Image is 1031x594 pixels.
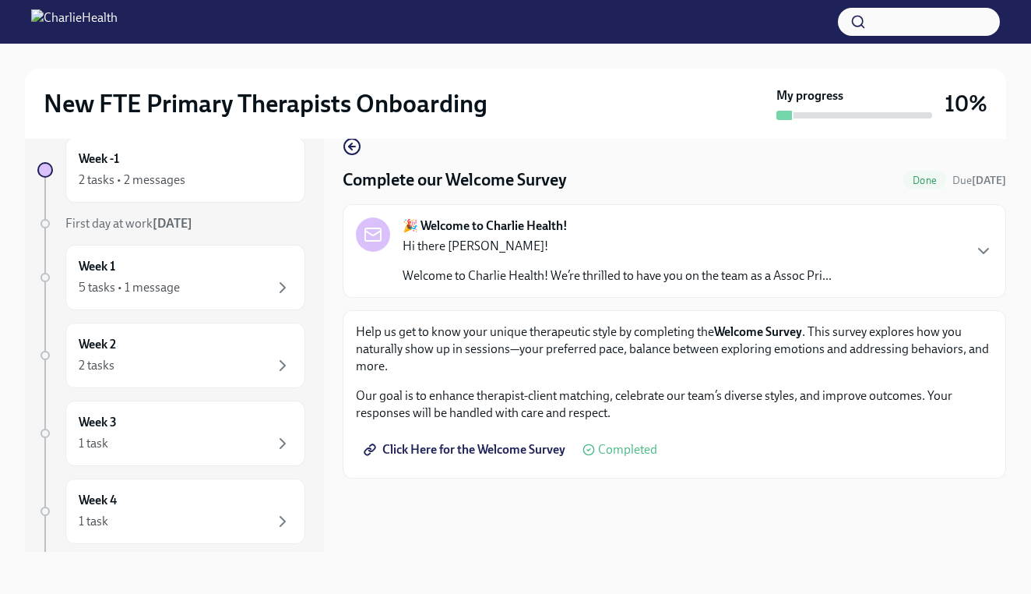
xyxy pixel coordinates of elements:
a: First day at work[DATE] [37,215,305,232]
h6: Week 4 [79,492,117,509]
h2: New FTE Primary Therapists Onboarding [44,88,487,119]
a: Week 31 task [37,401,305,466]
div: 1 task [79,435,108,452]
div: 2 tasks • 2 messages [79,171,185,189]
h6: Week 3 [79,414,117,431]
h3: 10% [945,90,987,118]
a: Week -12 tasks • 2 messages [37,137,305,203]
h6: Week -1 [79,150,119,168]
div: 2 tasks [79,357,114,374]
span: First day at work [65,216,192,231]
h4: Complete our Welcome Survey [343,168,567,192]
h6: Week 2 [79,336,116,353]
a: Week 15 tasks • 1 message [37,245,305,310]
p: Help us get to know your unique therapeutic style by completing the . This survey explores how yo... [356,324,993,375]
p: Welcome to Charlie Health! We’re thrilled to have you on the team as a Assoc Pri... [403,267,832,285]
a: Click Here for the Welcome Survey [356,434,576,465]
div: 1 task [79,513,108,530]
strong: My progress [776,87,843,104]
strong: [DATE] [972,174,1006,187]
p: Our goal is to enhance therapist-client matching, celebrate our team’s diverse styles, and improv... [356,387,993,422]
span: Click Here for the Welcome Survey [367,442,565,458]
a: Week 41 task [37,479,305,544]
span: Done [903,175,946,186]
span: Completed [598,444,657,456]
a: Week 22 tasks [37,323,305,388]
strong: [DATE] [153,216,192,231]
strong: 🎉 Welcome to Charlie Health! [403,217,568,235]
strong: Welcome Survey [714,324,802,339]
span: September 17th, 2025 10:00 [952,173,1006,188]
img: CharlieHealth [31,9,118,34]
p: Hi there [PERSON_NAME]! [403,238,832,255]
div: 5 tasks • 1 message [79,279,180,296]
span: Due [952,174,1006,187]
h6: Week 1 [79,258,115,275]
